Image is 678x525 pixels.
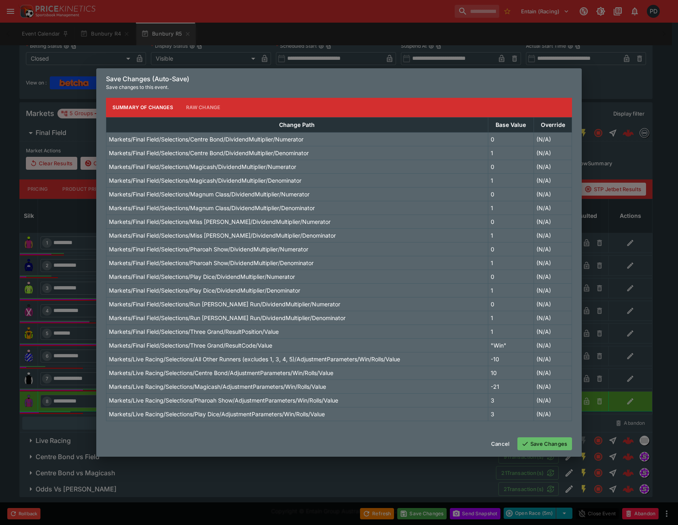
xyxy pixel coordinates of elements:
[534,256,572,270] td: (N/A)
[534,132,572,146] td: (N/A)
[109,259,314,267] p: Markets/Final Field/Selections/Pharoah Show/DividendMultiplier/Denominator
[488,215,534,228] td: 0
[109,396,338,405] p: Markets/Live Racing/Selections/Pharoah Show/AdjustmentParameters/Win/Rolls/Value
[534,228,572,242] td: (N/A)
[109,341,272,350] p: Markets/Final Field/Selections/Three Grand/ResultCode/Value
[534,325,572,338] td: (N/A)
[534,407,572,421] td: (N/A)
[106,83,572,91] p: Save changes to this event.
[488,256,534,270] td: 1
[109,369,333,377] p: Markets/Live Racing/Selections/Centre Bond/AdjustmentParameters/Win/Rolls/Value
[488,297,534,311] td: 0
[109,286,300,295] p: Markets/Final Field/Selections/Play Dice/DividendMultiplier/Denominator
[180,98,227,117] button: Raw Change
[534,311,572,325] td: (N/A)
[488,325,534,338] td: 1
[109,327,279,336] p: Markets/Final Field/Selections/Three Grand/ResultPosition/Value
[534,187,572,201] td: (N/A)
[488,311,534,325] td: 1
[109,410,325,418] p: Markets/Live Racing/Selections/Play Dice/AdjustmentParameters/Win/Rolls/Value
[517,437,572,450] button: Save Changes
[488,146,534,160] td: 1
[488,393,534,407] td: 3
[488,380,534,393] td: -21
[488,407,534,421] td: 3
[106,75,572,83] h6: Save Changes (Auto-Save)
[488,173,534,187] td: 1
[106,117,488,132] th: Change Path
[534,215,572,228] td: (N/A)
[109,135,303,143] p: Markets/Final Field/Selections/Centre Bond/DividendMultiplier/Numerator
[488,338,534,352] td: "Win"
[534,242,572,256] td: (N/A)
[488,270,534,283] td: 0
[488,283,534,297] td: 1
[534,270,572,283] td: (N/A)
[109,272,295,281] p: Markets/Final Field/Selections/Play Dice/DividendMultiplier/Numerator
[534,366,572,380] td: (N/A)
[109,355,400,363] p: Markets/Live Racing/Selections/All Other Runners (excludes 1, 3, 4, 5)/AdjustmentParameters/Win/R...
[109,176,301,185] p: Markets/Final Field/Selections/Magicash/DividendMultiplier/Denominator
[106,98,180,117] button: Summary of Changes
[488,352,534,366] td: -10
[534,338,572,352] td: (N/A)
[109,300,340,308] p: Markets/Final Field/Selections/Run [PERSON_NAME] Run/DividendMultiplier/Numerator
[534,146,572,160] td: (N/A)
[109,231,336,240] p: Markets/Final Field/Selections/Miss [PERSON_NAME]/DividendMultiplier/Denominator
[109,382,326,391] p: Markets/Live Racing/Selections/Magicash/AdjustmentParameters/Win/Rolls/Value
[488,366,534,380] td: 10
[534,352,572,366] td: (N/A)
[534,117,572,132] th: Override
[534,201,572,215] td: (N/A)
[486,437,514,450] button: Cancel
[534,160,572,173] td: (N/A)
[109,314,345,322] p: Markets/Final Field/Selections/Run [PERSON_NAME] Run/DividendMultiplier/Denominator
[534,283,572,297] td: (N/A)
[488,187,534,201] td: 0
[534,393,572,407] td: (N/A)
[488,228,534,242] td: 1
[534,173,572,187] td: (N/A)
[488,117,534,132] th: Base Value
[534,380,572,393] td: (N/A)
[109,149,309,157] p: Markets/Final Field/Selections/Centre Bond/DividendMultiplier/Denominator
[109,162,296,171] p: Markets/Final Field/Selections/Magicash/DividendMultiplier/Numerator
[488,160,534,173] td: 0
[534,297,572,311] td: (N/A)
[109,204,315,212] p: Markets/Final Field/Selections/Magnum Class/DividendMultiplier/Denominator
[488,201,534,215] td: 1
[488,132,534,146] td: 0
[109,190,309,198] p: Markets/Final Field/Selections/Magnum Class/DividendMultiplier/Numerator
[109,245,308,253] p: Markets/Final Field/Selections/Pharoah Show/DividendMultiplier/Numerator
[109,217,331,226] p: Markets/Final Field/Selections/Miss [PERSON_NAME]/DividendMultiplier/Numerator
[488,242,534,256] td: 0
